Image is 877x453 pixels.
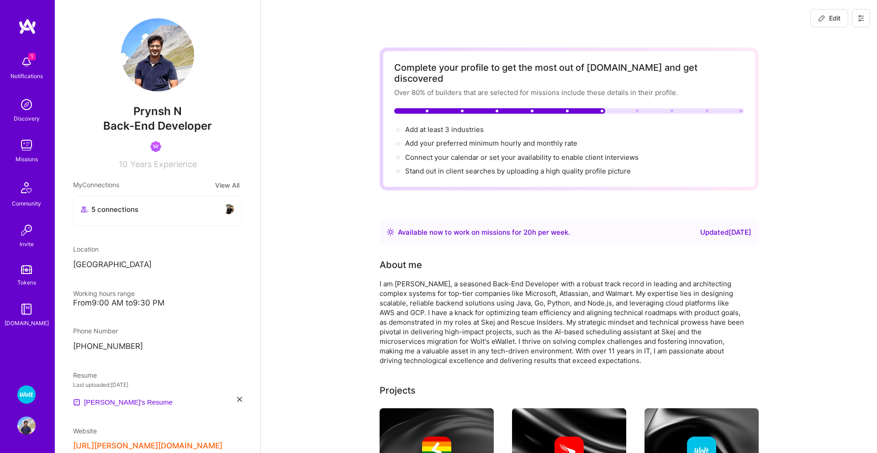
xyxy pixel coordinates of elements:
span: Add at least 3 industries [405,125,484,134]
img: tokens [21,265,32,274]
div: Missions [16,154,38,164]
div: Last uploaded: [DATE] [73,380,242,390]
img: avatar [216,204,227,215]
i: icon Close [237,397,242,402]
img: Been on Mission [150,141,161,152]
div: [DOMAIN_NAME] [5,318,49,328]
img: bell [17,53,36,71]
p: [GEOGRAPHIC_DATA] [73,259,242,270]
div: Community [12,199,41,208]
div: Available now to work on missions for h per week . [398,227,570,238]
a: Wolt - Fintech: Payments Expansion Team [15,385,38,404]
img: User Avatar [121,18,194,91]
button: [URL][PERSON_NAME][DOMAIN_NAME] [73,441,222,451]
div: Updated [DATE] [700,227,751,238]
a: [PERSON_NAME]'s Resume [73,397,173,408]
div: I am [PERSON_NAME], a seasoned Back-End Developer with a robust track record in leading and archi... [380,279,745,365]
img: teamwork [17,136,36,154]
img: discovery [17,95,36,114]
span: Working hours range [73,290,135,297]
button: 5 connectionsavataravataravataravatar [73,196,242,226]
div: Stand out in client searches by uploading a high quality profile picture [405,166,631,176]
img: logo [18,18,37,35]
div: About me [380,258,422,272]
img: Resume [73,399,80,406]
span: Phone Number [73,327,118,335]
span: Add your preferred minimum hourly and monthly rate [405,139,577,147]
img: Invite [17,221,36,239]
span: Back-End Developer [103,119,212,132]
img: avatar [223,204,234,215]
button: Edit [810,9,848,27]
img: User Avatar [17,416,36,435]
a: User Avatar [15,416,38,435]
div: Location [73,244,242,254]
div: Invite [20,239,34,249]
img: Community [16,177,37,199]
i: icon Collaborator [81,206,88,213]
img: avatar [209,204,220,215]
span: Years Experience [130,159,197,169]
div: Projects [380,384,416,397]
span: My Connections [73,180,119,190]
span: Website [73,427,97,435]
span: Connect your calendar or set your availability to enable client interviews [405,153,639,162]
div: Discovery [14,114,40,123]
span: Prynsh N [73,105,242,118]
span: Resume [73,371,97,379]
div: Over 80% of builders that are selected for missions include these details in their profile. [394,88,744,97]
img: guide book [17,300,36,318]
span: 5 connections [91,205,138,214]
button: View All [212,180,242,190]
span: 1 [28,53,36,60]
div: Notifications [11,71,43,81]
div: From 9:00 AM to 9:30 PM [73,298,242,308]
span: 10 [119,159,127,169]
span: 20 [523,228,532,237]
img: avatar [201,204,212,215]
div: Complete your profile to get the most out of [DOMAIN_NAME] and get discovered [394,62,744,84]
span: Edit [818,14,840,23]
img: Availability [387,228,394,236]
img: Wolt - Fintech: Payments Expansion Team [17,385,36,404]
div: Tokens [17,278,36,287]
p: [PHONE_NUMBER] [73,341,242,352]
